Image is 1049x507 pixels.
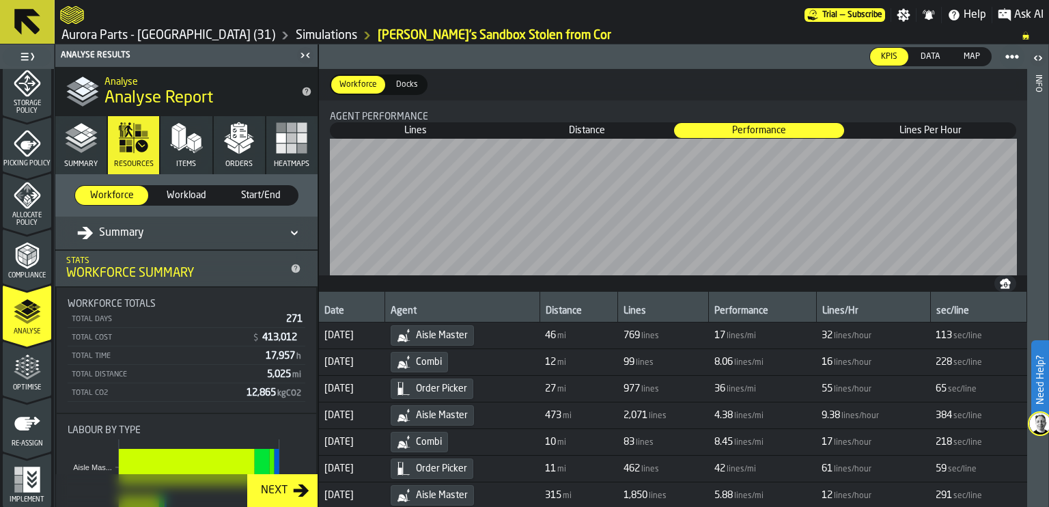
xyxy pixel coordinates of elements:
[104,74,290,87] h2: Sub Title
[624,410,668,421] span: FormattedValue
[910,48,951,66] div: thumb
[416,330,468,341] span: Aisle Master
[3,328,51,335] span: Analyse
[58,51,296,60] div: Analyse Results
[834,491,871,501] span: lines/hour
[841,411,879,421] span: lines/hour
[673,122,845,139] label: button-switch-multi-Performance
[3,212,51,227] span: Allocate Policy
[936,437,952,448] span: 218
[714,490,765,501] span: FormattedValue
[936,357,983,368] span: FormattedValue
[331,76,385,94] div: thumb
[822,383,873,394] span: FormattedValue
[834,358,871,368] span: lines/hour
[714,305,810,319] div: Performance
[225,186,298,205] div: thumb
[942,7,992,23] label: button-toggle-Help
[563,491,572,501] span: mi
[834,385,871,394] span: lines/hour
[964,7,986,23] span: Help
[936,330,983,341] span: FormattedValue
[909,47,952,66] label: button-switch-multi-Data
[70,389,241,398] div: Total CO2
[114,160,154,169] span: Resources
[822,437,873,448] span: FormattedValue
[936,490,952,501] span: 291
[3,47,51,66] label: button-toggle-Toggle Full Menu
[60,3,84,27] a: logo-header
[149,185,223,206] label: button-switch-multi-Workload
[70,352,260,361] div: Total Time
[64,160,98,169] span: Summary
[391,352,448,372] div: Combi
[501,122,673,139] label: button-switch-multi-Distance
[324,463,380,474] span: [DATE]
[714,357,733,368] span: 8.06
[503,124,671,137] span: Distance
[915,51,946,63] span: Data
[649,411,667,421] span: lines
[936,330,952,341] span: 113
[545,490,561,501] span: 315
[953,411,982,421] span: sec/line
[55,44,318,67] header: Analyse Results
[324,410,380,421] span: [DATE]
[3,285,51,340] li: menu Analyse
[624,330,660,341] span: FormattedValue
[545,383,556,394] span: 27
[948,385,977,394] span: sec/line
[624,330,640,341] span: 769
[60,27,1044,44] nav: Breadcrumb
[545,330,568,341] span: FormattedValue
[649,491,667,501] span: lines
[834,331,871,341] span: lines/hour
[952,47,992,66] label: button-switch-multi-Map
[636,358,654,368] span: lines
[869,47,909,66] label: button-switch-multi-KPIs
[822,383,833,394] span: 55
[502,123,672,138] div: thumb
[714,330,725,341] span: 17
[391,325,474,346] div: Aisle Master
[822,410,880,421] span: FormattedValue
[68,299,305,310] div: Title
[936,410,952,421] span: 384
[296,47,315,64] label: button-toggle-Close me
[3,61,51,115] li: menu Storage Policy
[247,474,318,507] button: button-Next
[391,485,474,506] div: Aisle Master
[334,79,382,91] span: Workforce
[917,8,941,22] label: button-toggle-Notifications
[81,189,143,202] span: Workforce
[330,111,1016,122] div: Title
[822,490,833,501] span: 12
[68,425,305,436] div: Title
[714,463,725,474] span: 42
[77,225,282,241] div: DropdownMenuValue-all-agents-summary
[3,341,51,396] li: menu Optimise
[75,186,148,205] div: thumb
[734,411,764,421] span: lines/mi
[1014,7,1044,23] span: Ask AI
[822,305,925,319] div: Lines/Hr
[330,111,428,122] span: Agent performance
[324,330,380,341] span: [DATE]
[319,100,1027,275] div: stat-Agent performance
[822,330,833,341] span: 32
[727,465,756,474] span: lines/mi
[714,410,733,421] span: 4.38
[286,314,303,324] span: 271
[734,438,764,448] span: lines/mi
[545,463,568,474] span: FormattedValue
[714,383,757,394] span: FormattedValue
[68,365,305,383] div: StatList-item-Total Distance
[378,28,611,43] a: link-to-/wh/i/aa2e4adb-2cd5-4688-aa4a-ec82bcf75d46/simulations/27937209-fbc7-475a-a816-0234ee0987c6
[845,123,1016,138] div: thumb
[822,410,840,421] span: 9.38
[846,124,1015,137] span: Lines Per Hour
[624,357,655,368] span: FormattedValue
[68,346,305,365] div: StatList-item-Total Time
[714,357,765,368] span: FormattedValue
[416,357,442,368] span: Combi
